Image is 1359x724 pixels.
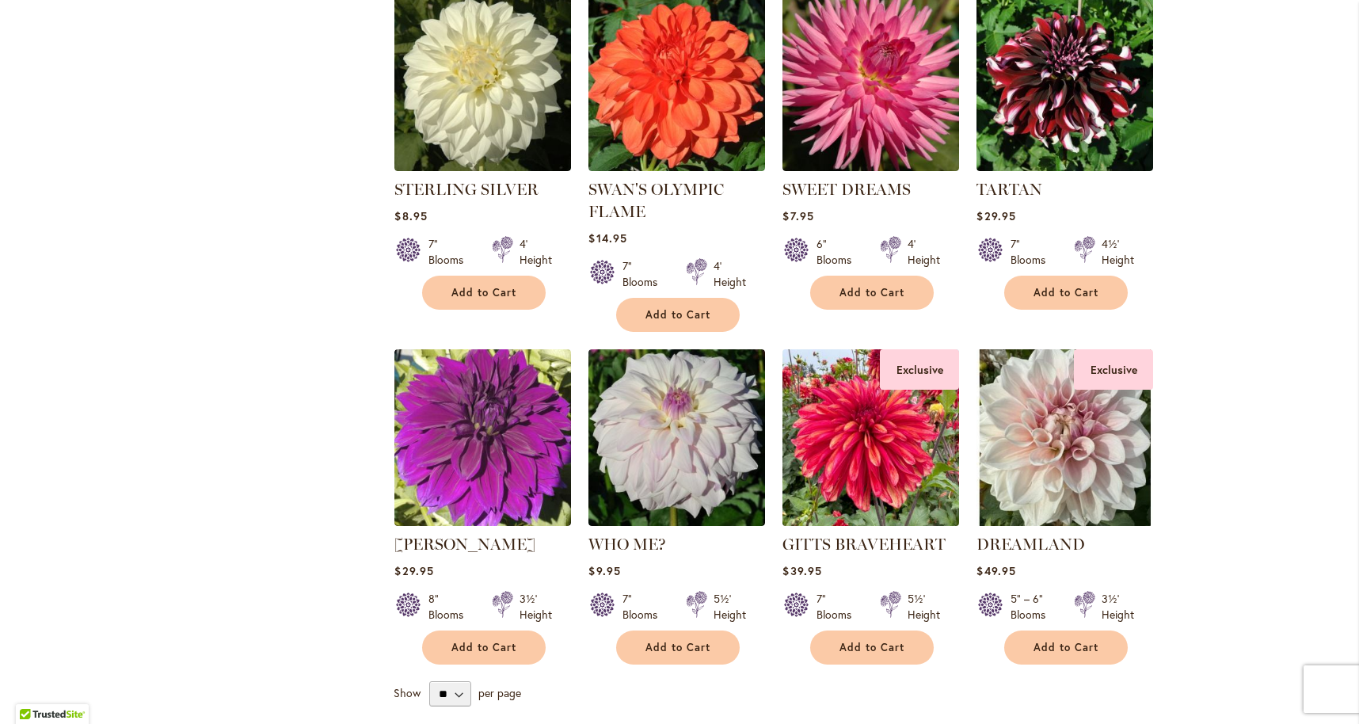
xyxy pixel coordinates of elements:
button: Add to Cart [810,631,934,665]
span: Add to Cart [645,308,710,322]
div: 5½' Height [908,591,940,623]
span: Show [394,685,421,700]
span: Add to Cart [1034,641,1098,654]
a: Tartan [976,159,1153,174]
button: Add to Cart [810,276,934,310]
button: Add to Cart [422,276,546,310]
a: [PERSON_NAME] [394,535,535,554]
div: 7" Blooms [1011,236,1055,268]
a: Sterling Silver [394,159,571,174]
div: 8" Blooms [428,591,473,623]
button: Add to Cart [1004,631,1128,665]
div: 3½' Height [1102,591,1134,623]
a: GITTS BRAVEHEART Exclusive [782,514,959,529]
button: Add to Cart [616,631,740,665]
div: 4½' Height [1102,236,1134,268]
div: Exclusive [880,349,959,390]
span: $29.95 [976,208,1015,223]
div: 7" Blooms [817,591,861,623]
a: Thomas Edison [394,514,571,529]
button: Add to Cart [422,631,546,665]
div: Exclusive [1074,349,1153,390]
div: 7" Blooms [622,591,667,623]
a: SWEET DREAMS [782,159,959,174]
div: 4' Height [714,258,746,290]
span: $9.95 [588,563,620,578]
span: $14.95 [588,231,626,246]
a: WHO ME? [588,535,666,554]
a: SWAN'S OLYMPIC FLAME [588,180,724,221]
a: STERLING SILVER [394,180,539,199]
iframe: Launch Accessibility Center [12,668,56,712]
a: DREAMLAND [976,535,1085,554]
a: DREAMLAND Exclusive [976,514,1153,529]
span: per page [478,685,521,700]
span: $8.95 [394,208,427,223]
div: 6" Blooms [817,236,861,268]
a: Swan's Olympic Flame [588,159,765,174]
span: $39.95 [782,563,821,578]
span: $49.95 [976,563,1015,578]
span: Add to Cart [645,641,710,654]
button: Add to Cart [1004,276,1128,310]
span: Add to Cart [839,286,904,299]
img: Who Me? [588,349,765,526]
span: $7.95 [782,208,813,223]
a: TARTAN [976,180,1042,199]
button: Add to Cart [616,298,740,332]
span: Add to Cart [451,286,516,299]
span: Add to Cart [1034,286,1098,299]
span: $29.95 [394,563,433,578]
a: Who Me? [588,514,765,529]
div: 7" Blooms [622,258,667,290]
img: DREAMLAND [976,349,1153,526]
div: 3½' Height [520,591,552,623]
div: 4' Height [520,236,552,268]
span: Add to Cart [451,641,516,654]
span: Add to Cart [839,641,904,654]
div: 5½' Height [714,591,746,623]
a: GITTS BRAVEHEART [782,535,946,554]
a: SWEET DREAMS [782,180,911,199]
div: 5" – 6" Blooms [1011,591,1055,623]
div: 4' Height [908,236,940,268]
img: Thomas Edison [394,349,571,526]
div: 7" Blooms [428,236,473,268]
img: GITTS BRAVEHEART [778,345,964,530]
